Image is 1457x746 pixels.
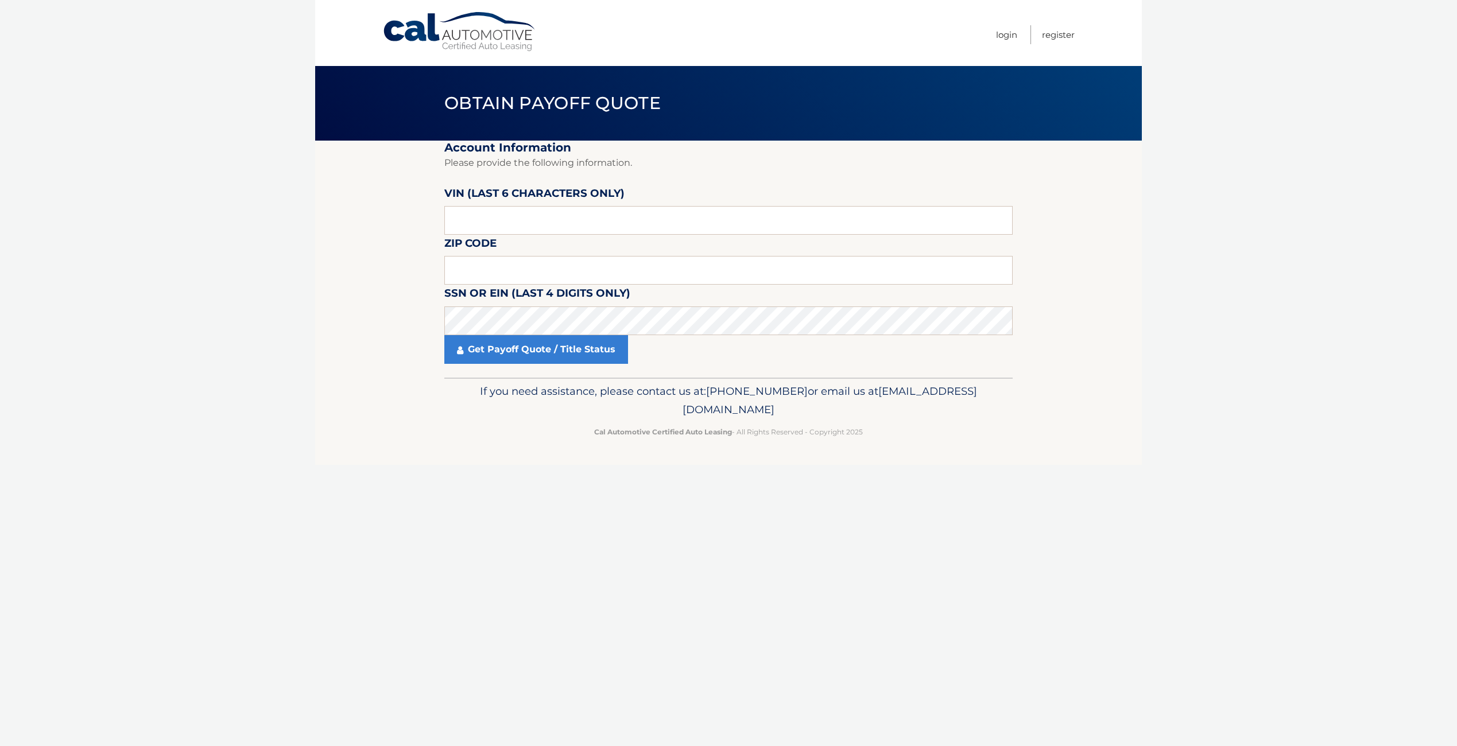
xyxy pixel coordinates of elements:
[452,426,1005,438] p: - All Rights Reserved - Copyright 2025
[382,11,537,52] a: Cal Automotive
[996,25,1017,44] a: Login
[444,92,661,114] span: Obtain Payoff Quote
[444,285,630,306] label: SSN or EIN (last 4 digits only)
[594,428,732,436] strong: Cal Automotive Certified Auto Leasing
[444,155,1013,171] p: Please provide the following information.
[444,185,625,206] label: VIN (last 6 characters only)
[444,141,1013,155] h2: Account Information
[444,235,497,256] label: Zip Code
[706,384,808,398] span: [PHONE_NUMBER]
[452,382,1005,419] p: If you need assistance, please contact us at: or email us at
[1042,25,1075,44] a: Register
[444,335,628,364] a: Get Payoff Quote / Title Status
